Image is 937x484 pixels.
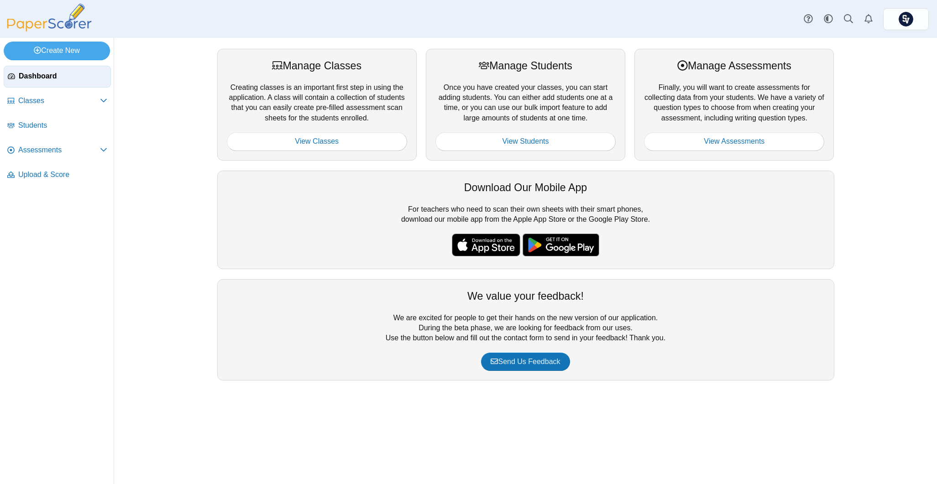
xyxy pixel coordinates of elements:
[481,353,570,371] a: Send Us Feedback
[4,25,95,33] a: PaperScorer
[18,170,107,180] span: Upload & Score
[452,234,520,256] img: apple-store-badge.svg
[18,120,107,130] span: Students
[4,140,111,161] a: Assessments
[227,180,825,195] div: Download Our Mobile App
[858,9,879,29] a: Alerts
[435,58,616,73] div: Manage Students
[435,132,616,151] a: View Students
[899,12,913,26] img: ps.PvyhDibHWFIxMkTk
[4,90,111,112] a: Classes
[523,234,599,256] img: google-play-badge.png
[227,289,825,303] div: We value your feedback!
[883,8,929,30] a: ps.PvyhDibHWFIxMkTk
[634,49,834,160] div: Finally, you will want to create assessments for collecting data from your students. We have a va...
[18,145,100,155] span: Assessments
[899,12,913,26] span: Chris Paolelli
[491,358,560,365] span: Send Us Feedback
[4,42,110,60] a: Create New
[217,49,417,160] div: Creating classes is an important first step in using the application. A class will contain a coll...
[18,96,100,106] span: Classes
[4,66,111,88] a: Dashboard
[4,164,111,186] a: Upload & Score
[217,279,834,380] div: We are excited for people to get their hands on the new version of our application. During the be...
[227,132,407,151] a: View Classes
[4,4,95,31] img: PaperScorer
[227,58,407,73] div: Manage Classes
[19,71,107,81] span: Dashboard
[4,115,111,137] a: Students
[426,49,625,160] div: Once you have created your classes, you can start adding students. You can either add students on...
[644,132,824,151] a: View Assessments
[644,58,824,73] div: Manage Assessments
[217,171,834,269] div: For teachers who need to scan their own sheets with their smart phones, download our mobile app f...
